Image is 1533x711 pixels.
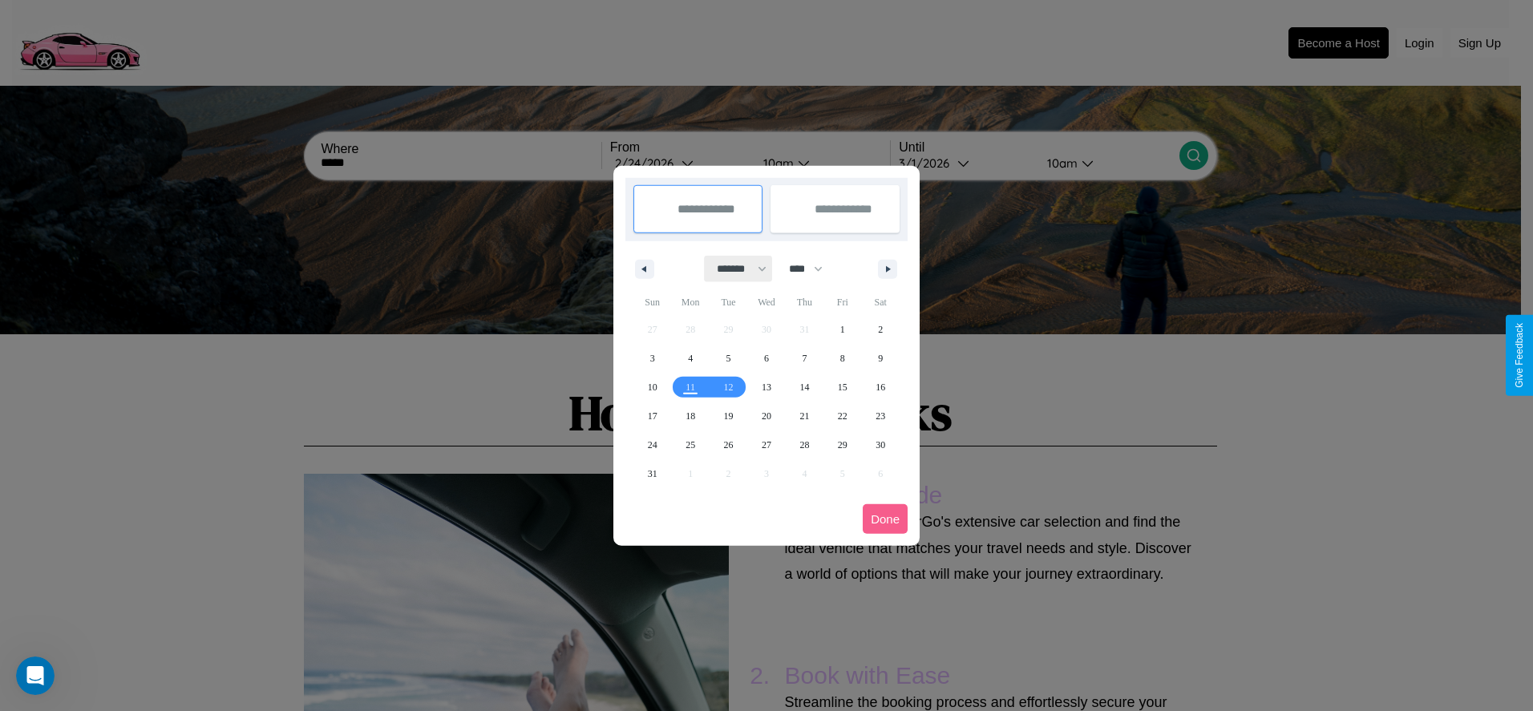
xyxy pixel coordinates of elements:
[876,373,885,402] span: 16
[786,430,823,459] button: 28
[633,289,671,315] span: Sun
[710,373,747,402] button: 12
[764,344,769,373] span: 6
[862,402,900,430] button: 23
[878,344,883,373] span: 9
[671,344,709,373] button: 4
[710,430,747,459] button: 26
[16,656,55,695] iframe: Intercom live chat
[823,402,861,430] button: 22
[762,402,771,430] span: 20
[762,373,771,402] span: 13
[724,402,734,430] span: 19
[747,344,785,373] button: 6
[799,402,809,430] span: 21
[747,373,785,402] button: 13
[724,373,734,402] span: 12
[747,430,785,459] button: 27
[823,289,861,315] span: Fri
[648,373,657,402] span: 10
[747,402,785,430] button: 20
[633,459,671,488] button: 31
[862,344,900,373] button: 9
[648,402,657,430] span: 17
[1514,323,1525,388] div: Give Feedback
[710,289,747,315] span: Tue
[633,373,671,402] button: 10
[686,402,695,430] span: 18
[671,430,709,459] button: 25
[747,289,785,315] span: Wed
[650,344,655,373] span: 3
[823,344,861,373] button: 8
[862,373,900,402] button: 16
[633,402,671,430] button: 17
[862,289,900,315] span: Sat
[686,430,695,459] span: 25
[762,430,771,459] span: 27
[802,344,807,373] span: 7
[863,504,908,534] button: Done
[633,344,671,373] button: 3
[786,402,823,430] button: 21
[671,402,709,430] button: 18
[648,430,657,459] span: 24
[786,289,823,315] span: Thu
[686,373,695,402] span: 11
[710,402,747,430] button: 19
[799,373,809,402] span: 14
[862,315,900,344] button: 2
[840,344,845,373] span: 8
[799,430,809,459] span: 28
[838,373,847,402] span: 15
[671,289,709,315] span: Mon
[838,402,847,430] span: 22
[876,430,885,459] span: 30
[862,430,900,459] button: 30
[786,373,823,402] button: 14
[671,373,709,402] button: 11
[726,344,731,373] span: 5
[724,430,734,459] span: 26
[786,344,823,373] button: 7
[840,315,845,344] span: 1
[823,315,861,344] button: 1
[823,430,861,459] button: 29
[688,344,693,373] span: 4
[878,315,883,344] span: 2
[648,459,657,488] span: 31
[876,402,885,430] span: 23
[823,373,861,402] button: 15
[838,430,847,459] span: 29
[633,430,671,459] button: 24
[710,344,747,373] button: 5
